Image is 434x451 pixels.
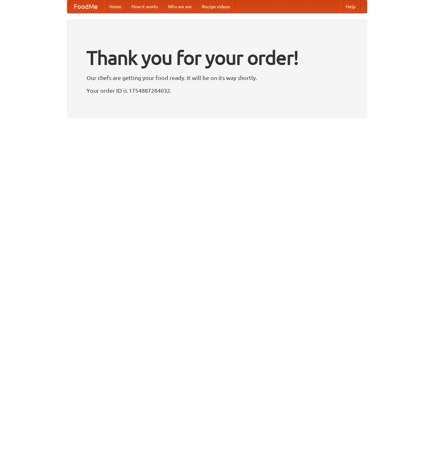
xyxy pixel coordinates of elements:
a: Recipe videos [197,0,235,13]
a: FoodMe [67,0,104,13]
a: Who we are [163,0,197,13]
p: Your order ID is 1754887284032. [87,86,348,95]
a: Home [104,0,126,13]
a: How it works [126,0,163,13]
a: Help [341,0,361,13]
h1: Thank you for your order! [87,42,348,73]
p: Our chefs are getting your food ready. It will be on its way shortly. [87,73,348,83]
